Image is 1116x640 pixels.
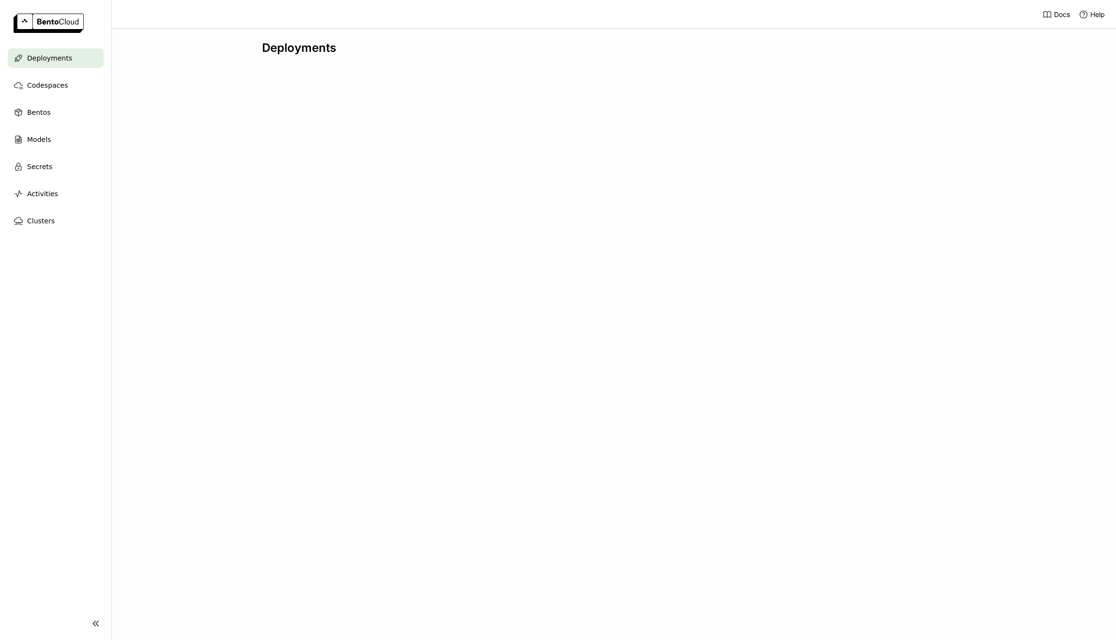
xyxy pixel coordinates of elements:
[8,211,104,231] a: Clusters
[1054,10,1070,19] span: Docs
[27,215,55,227] span: Clusters
[8,157,104,176] a: Secrets
[8,184,104,203] a: Activities
[27,107,50,118] span: Bentos
[27,134,51,145] span: Models
[27,79,68,91] span: Codespaces
[27,161,52,172] span: Secrets
[262,41,965,55] div: Deployments
[1042,10,1070,19] a: Docs
[1079,10,1105,19] div: Help
[27,52,72,64] span: Deployments
[8,130,104,149] a: Models
[27,188,58,200] span: Activities
[14,14,84,33] img: logo
[8,103,104,122] a: Bentos
[1090,10,1105,19] span: Help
